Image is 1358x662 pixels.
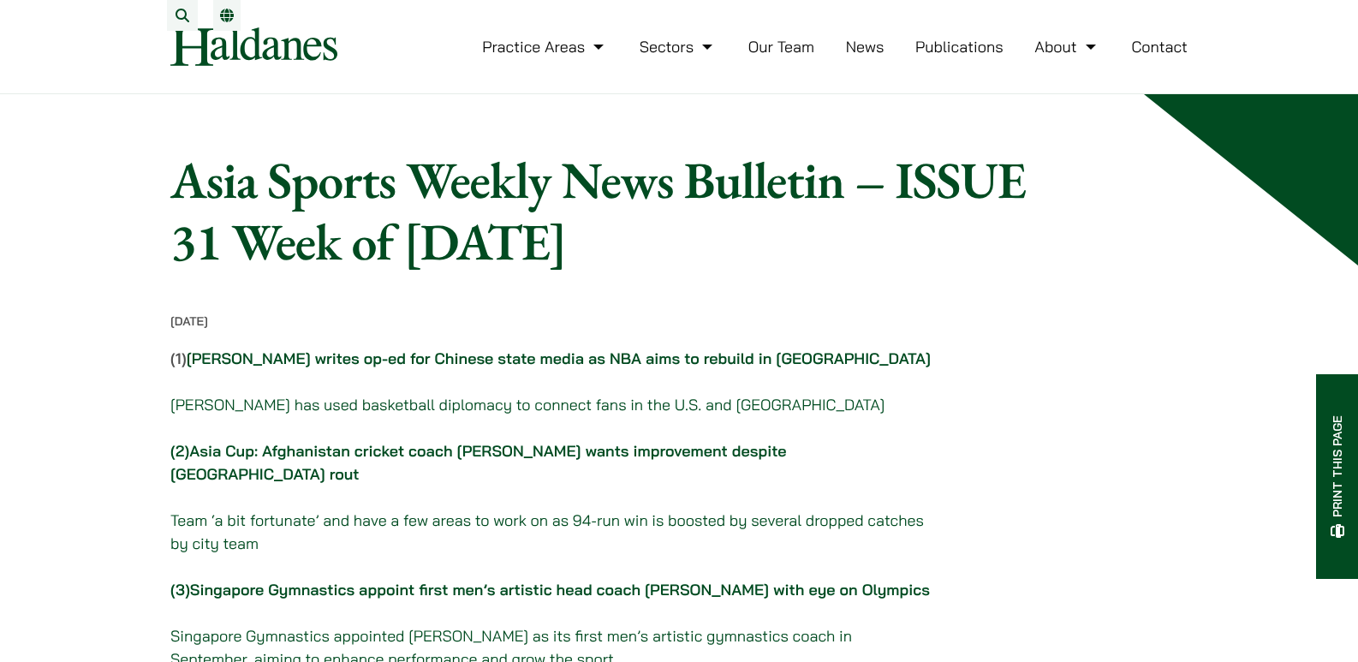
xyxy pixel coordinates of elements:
a: Sectors [640,37,717,57]
a: Our Team [748,37,814,57]
time: [DATE] [170,313,208,329]
a: Practice Areas [482,37,608,57]
a: Asia Cup: Afghanistan cricket coach [PERSON_NAME] wants improvement despite [GEOGRAPHIC_DATA] rout [170,441,786,484]
a: [PERSON_NAME] writes op-ed for Chinese state media as NBA aims to rebuild in [GEOGRAPHIC_DATA] [187,349,931,368]
strong: (3) [170,580,190,599]
a: Singapore Gymnastics appoint first men’s artistic head coach [PERSON_NAME] with eye on Olympics [190,580,930,599]
a: About [1034,37,1099,57]
h1: Asia Sports Weekly News Bulletin – ISSUE 31 Week of [DATE] [170,149,1059,272]
a: Contact [1131,37,1188,57]
strong: (2) [170,441,189,461]
p: [PERSON_NAME] has used basketball diplomacy to connect fans in the U.S. and [GEOGRAPHIC_DATA] [170,393,933,416]
a: Publications [915,37,1004,57]
a: News [846,37,884,57]
p: Team ‘a bit fortunate’ and have a few areas to work on as 94-run win is boosted by several droppe... [170,509,933,555]
strong: (1) [170,349,931,368]
a: Switch to EN [220,9,234,22]
img: Logo of Haldanes [170,27,337,66]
